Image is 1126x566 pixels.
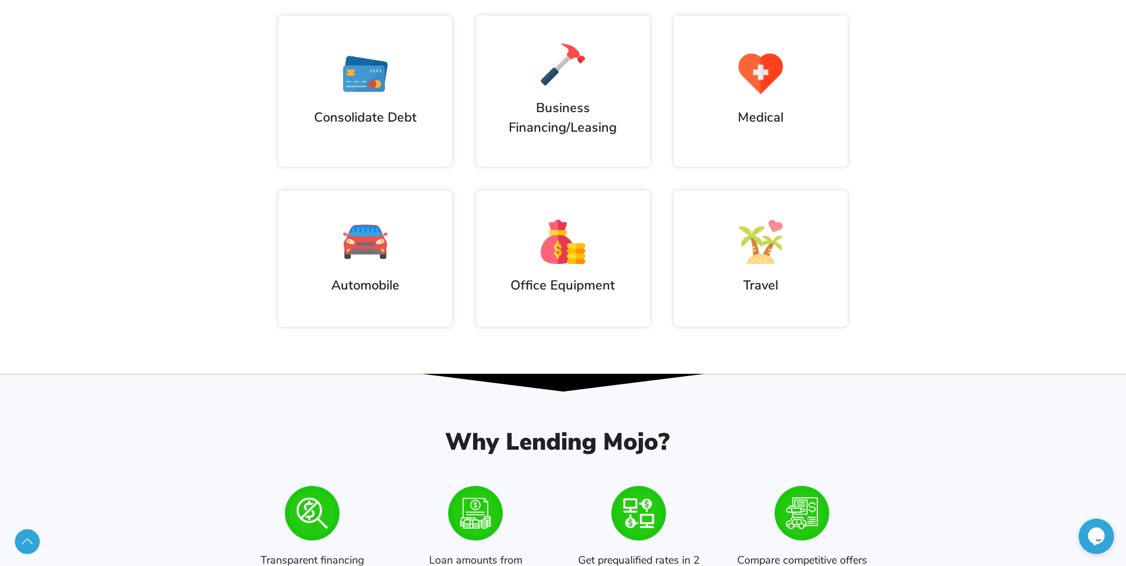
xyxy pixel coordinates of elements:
[775,486,829,540] img: prequalified-rates
[738,52,783,96] img: Medical or Dental
[285,486,340,540] img: free-to-use
[686,108,836,128] h2: Medical
[611,486,666,540] img: compare-rates
[738,220,783,264] img: Vacation and Travel
[343,52,388,96] img: Consolidate Debt
[243,428,872,456] h2: Why Lending Mojo?
[541,42,585,87] img: Home Improvement Projects
[290,108,440,128] h2: Consolidate Debt
[541,220,585,264] img: Big Purchases
[290,276,440,295] h2: Automobile
[343,220,388,264] img: Auto Motor Purchases
[488,276,638,295] h2: Office Equipment
[1079,519,1114,554] iframe: chat widget
[448,486,503,540] img: loan-amounts
[482,98,644,137] h2: Business Financing/Leasing
[686,276,836,295] h2: Travel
